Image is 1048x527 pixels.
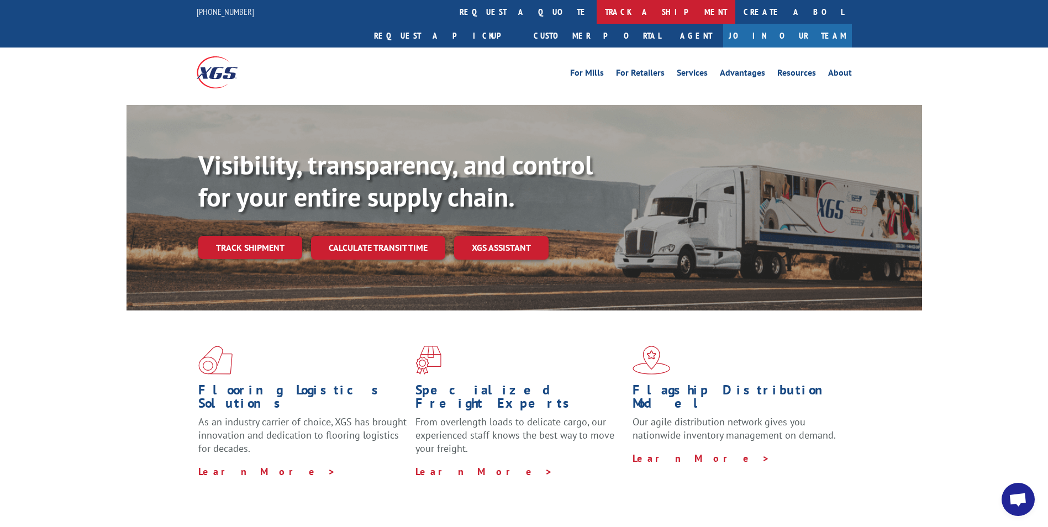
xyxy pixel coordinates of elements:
[633,415,836,441] span: Our agile distribution network gives you nationwide inventory management on demand.
[198,236,302,259] a: Track shipment
[311,236,445,260] a: Calculate transit time
[366,24,525,48] a: Request a pickup
[669,24,723,48] a: Agent
[198,383,407,415] h1: Flooring Logistics Solutions
[415,383,624,415] h1: Specialized Freight Experts
[198,147,593,214] b: Visibility, transparency, and control for your entire supply chain.
[415,346,441,375] img: xgs-icon-focused-on-flooring-red
[198,346,233,375] img: xgs-icon-total-supply-chain-intelligence-red
[1002,483,1035,516] div: Open chat
[616,68,665,81] a: For Retailers
[777,68,816,81] a: Resources
[633,452,770,465] a: Learn More >
[828,68,852,81] a: About
[723,24,852,48] a: Join Our Team
[415,465,553,478] a: Learn More >
[415,415,624,465] p: From overlength loads to delicate cargo, our experienced staff knows the best way to move your fr...
[454,236,549,260] a: XGS ASSISTANT
[525,24,669,48] a: Customer Portal
[198,415,407,455] span: As an industry carrier of choice, XGS has brought innovation and dedication to flooring logistics...
[720,68,765,81] a: Advantages
[633,346,671,375] img: xgs-icon-flagship-distribution-model-red
[198,465,336,478] a: Learn More >
[677,68,708,81] a: Services
[570,68,604,81] a: For Mills
[197,6,254,17] a: [PHONE_NUMBER]
[633,383,841,415] h1: Flagship Distribution Model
